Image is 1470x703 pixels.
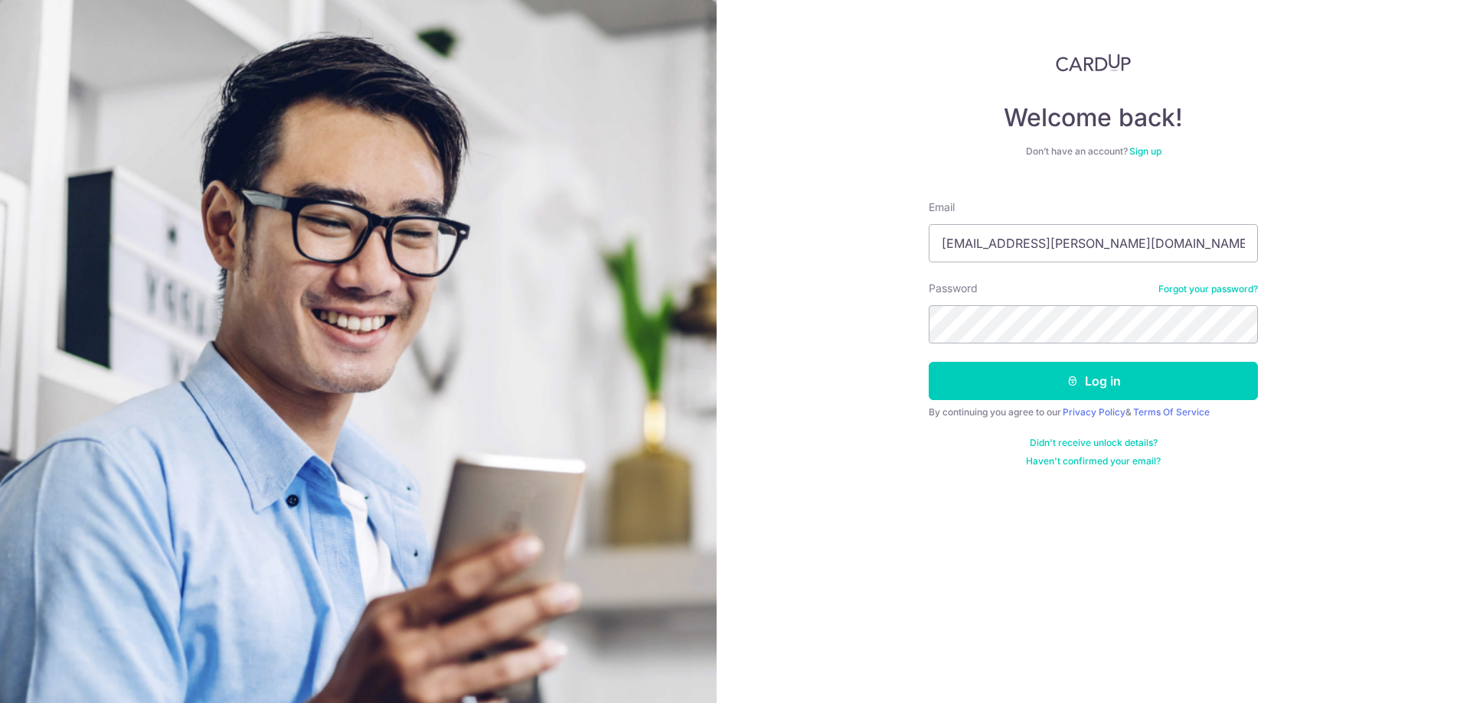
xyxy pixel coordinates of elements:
[929,281,978,296] label: Password
[929,103,1258,133] h4: Welcome back!
[929,224,1258,262] input: Enter your Email
[1133,406,1210,418] a: Terms Of Service
[1030,437,1158,449] a: Didn't receive unlock details?
[1026,455,1161,467] a: Haven't confirmed your email?
[929,362,1258,400] button: Log in
[1158,283,1258,295] a: Forgot your password?
[929,200,955,215] label: Email
[1129,145,1161,157] a: Sign up
[929,145,1258,158] div: Don’t have an account?
[929,406,1258,418] div: By continuing you agree to our &
[1063,406,1125,418] a: Privacy Policy
[1056,54,1131,72] img: CardUp Logo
